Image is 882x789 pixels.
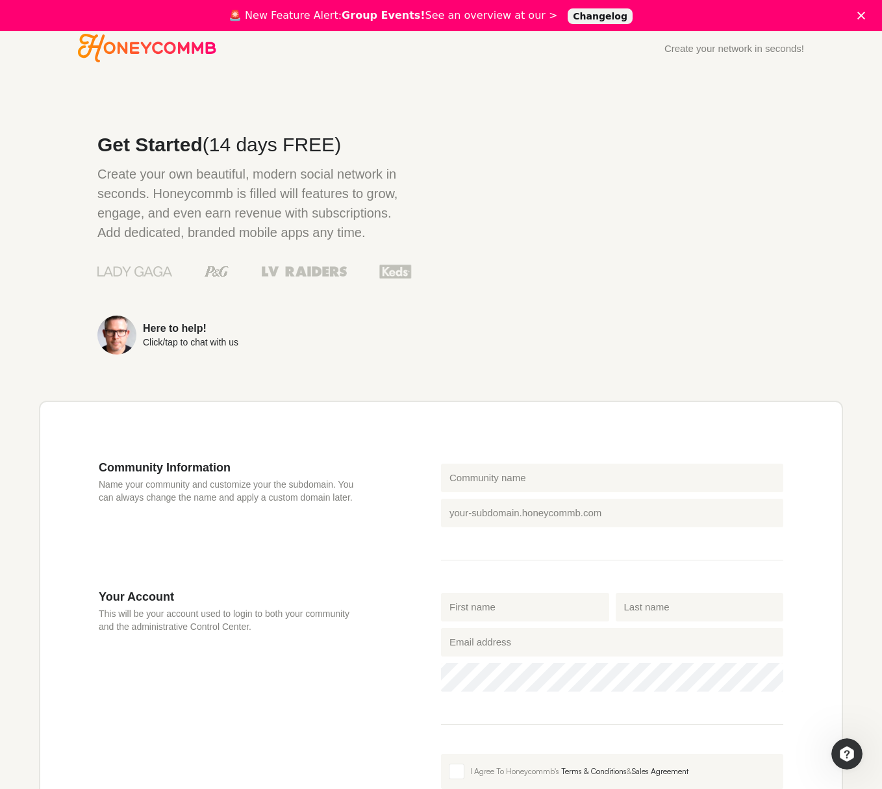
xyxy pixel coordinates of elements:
[97,135,412,155] h2: Get Started
[568,8,633,24] a: Changelog
[97,262,172,281] img: Lady Gaga
[143,323,238,334] div: Here to help!
[441,628,783,657] input: Email address
[99,460,363,475] h3: Community Information
[97,164,412,242] p: Create your own beautiful, modern social network in seconds. Honeycommb is filled will features t...
[78,34,216,62] svg: Honeycommb
[99,478,363,504] p: Name your community and customize your the subdomain. You can always change the name and apply a ...
[561,766,627,776] a: Terms & Conditions
[379,263,412,280] img: Keds
[857,12,870,19] div: Close
[99,607,363,633] p: This will be your account used to login to both your community and the administrative Control Cen...
[203,134,341,155] span: (14 days FREE)
[441,464,783,492] input: Community name
[664,44,804,53] div: Create your network in seconds!
[342,9,425,21] b: Group Events!
[97,316,136,355] img: Sean
[205,266,229,277] img: Procter & Gamble
[441,593,609,621] input: First name
[470,766,775,777] div: I Agree To Honeycommb's &
[78,34,216,62] a: Go to Honeycommb homepage
[97,316,412,355] a: Here to help!Click/tap to chat with us
[229,9,557,22] div: 🚨 New Feature Alert: See an overview at our >
[99,590,363,604] h3: Your Account
[262,266,347,277] img: Las Vegas Raiders
[632,766,688,776] a: Sales Agreement
[441,499,783,527] input: your-subdomain.honeycommb.com
[831,738,863,770] iframe: Intercom live chat
[616,593,784,621] input: Last name
[143,338,238,347] div: Click/tap to chat with us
